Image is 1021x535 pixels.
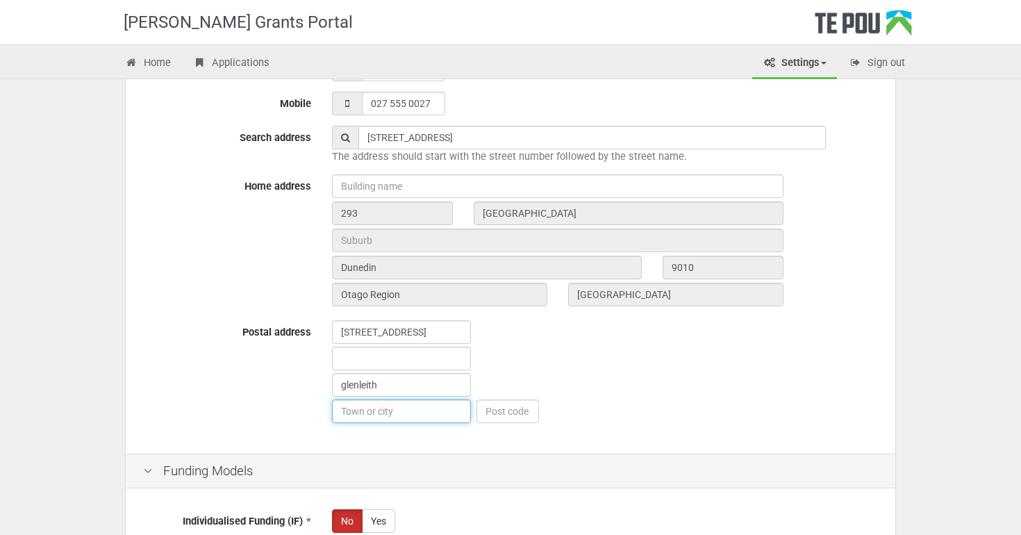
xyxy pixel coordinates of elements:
div: Funding Models [126,454,895,489]
input: Find your home address by typing here... [358,126,826,149]
a: Sign out [838,49,915,79]
input: Building name [332,174,783,198]
input: Post code [476,400,539,423]
a: Settings [752,49,837,79]
input: Post code [663,256,783,279]
label: Yes [362,509,395,533]
input: Country [568,283,783,306]
span: The address should start with the street number followed by the street name. [332,150,687,163]
a: Applications [183,49,280,79]
span: Mobile [280,97,311,110]
input: Street [474,201,783,225]
a: Home [115,49,181,79]
input: City [332,256,642,279]
input: Suburb [332,373,471,397]
div: Te Pou Logo [815,10,912,44]
span: Postal address [242,326,311,338]
label: Search address [133,126,322,145]
label: No [332,509,363,533]
label: Home address [133,174,322,194]
input: Town or city [332,400,471,423]
input: Street number [332,201,453,225]
span: Individualised Funding (IF) [183,515,303,527]
input: Suburb [332,229,783,252]
input: State [332,283,547,306]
